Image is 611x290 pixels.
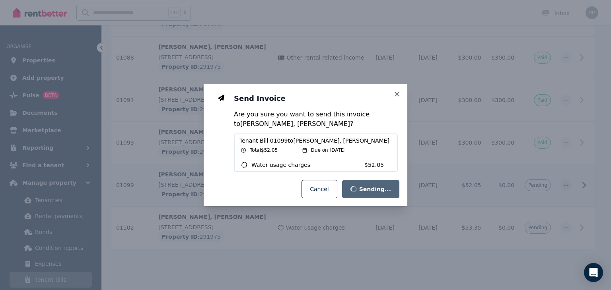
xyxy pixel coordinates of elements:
button: Cancel [302,180,337,198]
button: Sending... [342,180,399,198]
div: Open Intercom Messenger [584,263,603,282]
span: Tenant Bill 01099 to [PERSON_NAME], [PERSON_NAME] [239,137,392,145]
h3: Send Invoice [234,94,398,103]
p: Are you sure you want to send this invoice to [PERSON_NAME], [PERSON_NAME] ? [234,110,398,129]
span: $52.05 [364,161,392,169]
span: Total $52.05 [250,147,278,153]
span: Due on [DATE] [311,147,346,153]
span: Sending... [359,185,391,193]
span: Water usage charges [251,161,310,169]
